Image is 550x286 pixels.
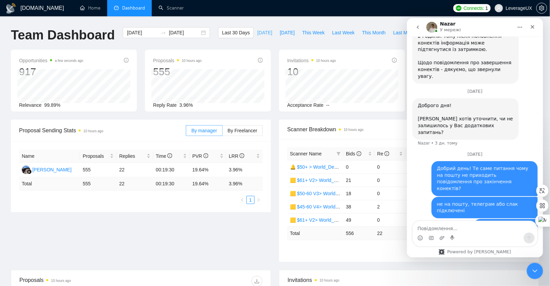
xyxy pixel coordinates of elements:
span: info-circle [258,58,263,63]
span: info-circle [167,153,172,158]
div: Nazar каже… [5,80,131,134]
span: -- [326,102,329,108]
span: info-circle [392,58,397,63]
a: 🟨 $45-60 V4> World_Design+Dev_Antony-Front-End_General [290,204,424,209]
td: 2 [375,200,406,213]
a: 1 [247,196,254,204]
span: This Week [302,29,325,36]
time: 10 hours ago [182,59,201,63]
a: homeHome [80,5,100,11]
button: This Month [358,27,389,38]
th: Name [19,150,80,163]
span: By Freelancer [228,128,257,133]
div: [DATE] [5,71,131,80]
div: anna.krinichna@gmail.com каже… [5,179,131,201]
span: download [252,279,262,284]
span: By manager [191,128,217,133]
span: This Month [362,29,386,36]
a: 🟨 $50-60 V3> World_Design Only_Roman-Web Design_General [290,191,429,196]
span: Acceptance Rate [287,102,324,108]
td: 00:19:30 [153,163,190,177]
span: info-circle [240,153,244,158]
button: left [238,196,246,204]
span: 3.96% [179,102,193,108]
td: 19.64% [190,163,226,177]
span: LRR [229,153,245,159]
button: Last 30 Days [218,27,254,38]
button: Start recording [43,217,49,223]
button: setting [536,3,547,14]
img: upwork-logo.png [456,5,462,11]
span: Replies [119,152,145,160]
td: 22 [116,177,153,190]
div: Доброго дня![PERSON_NAME] хотів уточнити, чи не залишилось у Вас додаткових запитань?Nazar • 3 дн... [5,80,112,122]
span: filter [337,152,341,156]
iframe: To enrich screen reader interactions, please activate Accessibility in Grammarly extension settings [407,18,543,257]
td: 0 [375,173,406,187]
th: Replies [116,150,153,163]
div: Доброго дня! [PERSON_NAME] хотів уточнити, чи не залишилось у Вас додаткових запитань? [11,84,106,118]
button: [DATE] [254,27,276,38]
span: swap-right [161,30,166,35]
td: 0 [375,160,406,173]
td: 556 [343,226,375,240]
td: 00:19:30 [153,177,190,190]
button: Надіслати повідомлення… [117,215,128,225]
span: Invitations [288,276,531,284]
input: End date [169,29,200,36]
div: не на пошту, телеграм або слак підключені [25,179,131,200]
span: Opportunities [19,56,83,65]
span: info-circle [357,151,361,156]
a: AA[PERSON_NAME] [22,167,71,172]
div: [DATE] [5,134,131,143]
span: Connects: [464,4,484,12]
td: 22 [116,163,153,177]
td: 0 [375,213,406,226]
time: 10 hours ago [83,129,103,133]
span: Last Week [332,29,355,36]
td: 19.60 % [406,226,437,240]
span: [DATE] [257,29,272,36]
th: Proposals [80,150,116,163]
span: Invitations [287,56,336,65]
a: 🟨 $61+ V2> World_Design+Dev_Antony-Full-Stack_General [290,217,420,223]
button: Last Week [328,27,358,38]
img: gigradar-bm.png [27,169,32,174]
div: [PERSON_NAME] [32,166,71,173]
span: Last 30 Days [222,29,250,36]
span: info-circle [204,153,208,158]
time: 10 hours ago [316,59,336,63]
input: Start date [127,29,158,36]
img: logo [5,3,16,14]
textarea: Повідомлення... [6,203,130,215]
td: 14.29% [406,173,437,187]
td: 22.22% [406,187,437,200]
span: to [161,30,166,35]
span: setting [537,5,547,11]
span: Relevance [19,102,42,108]
div: Добрий день! Те саме питання чому на пошту не приходить повідомлення про закінчення конектів? [30,147,125,174]
time: a few seconds ago [55,59,83,63]
a: 🔔 $50+ > World_Design Only_General [290,164,374,170]
td: 21.05% [406,200,437,213]
button: right [255,196,263,204]
span: 99.89% [44,102,60,108]
div: anna.krinichna@gmail.com каже… [5,201,131,221]
iframe: To enrich screen reader interactions, please activate Accessibility in Grammarly extension settings [527,263,543,279]
time: 10 hours ago [320,279,339,282]
div: Nazar • 3 дн. тому [11,123,51,127]
span: PVR [192,153,208,159]
img: AA [22,166,30,174]
td: Total [287,226,343,240]
span: dashboard [114,5,119,10]
td: 21 [343,173,375,187]
li: Next Page [255,196,263,204]
button: Завантажити вкладений файл [32,217,38,223]
td: 3.96% [226,163,263,177]
td: 555 [80,177,116,190]
span: Time [156,153,172,159]
span: info-circle [124,58,129,63]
